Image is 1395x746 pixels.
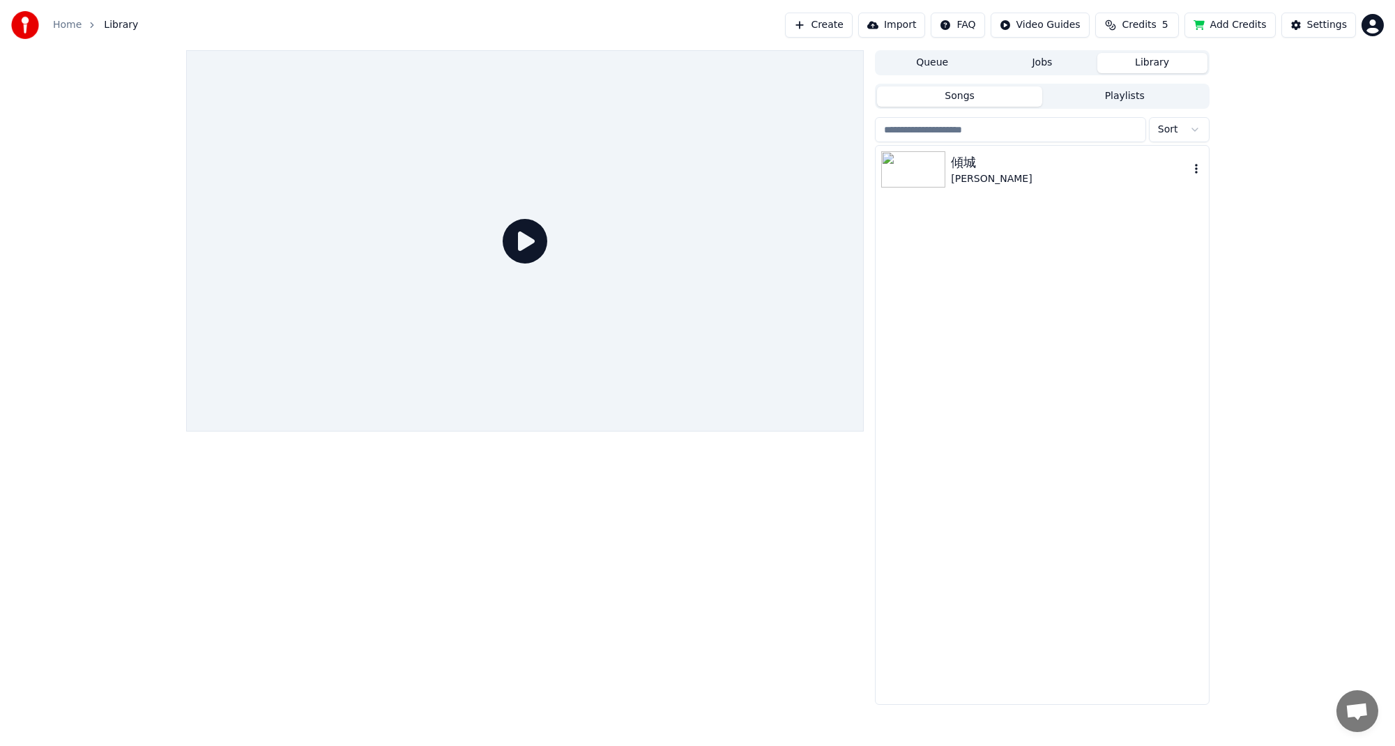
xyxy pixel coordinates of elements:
[858,13,925,38] button: Import
[1095,13,1179,38] button: Credits5
[877,53,987,73] button: Queue
[11,11,39,39] img: youka
[951,153,1189,172] div: 傾城
[1122,18,1156,32] span: Credits
[53,18,138,32] nav: breadcrumb
[53,18,82,32] a: Home
[1281,13,1356,38] button: Settings
[1042,86,1207,107] button: Playlists
[1097,53,1207,73] button: Library
[1336,690,1378,732] a: Open chat
[785,13,853,38] button: Create
[877,86,1042,107] button: Songs
[951,172,1189,186] div: [PERSON_NAME]
[1307,18,1347,32] div: Settings
[1162,18,1168,32] span: 5
[931,13,984,38] button: FAQ
[991,13,1090,38] button: Video Guides
[1184,13,1276,38] button: Add Credits
[104,18,138,32] span: Library
[1158,123,1178,137] span: Sort
[987,53,1097,73] button: Jobs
